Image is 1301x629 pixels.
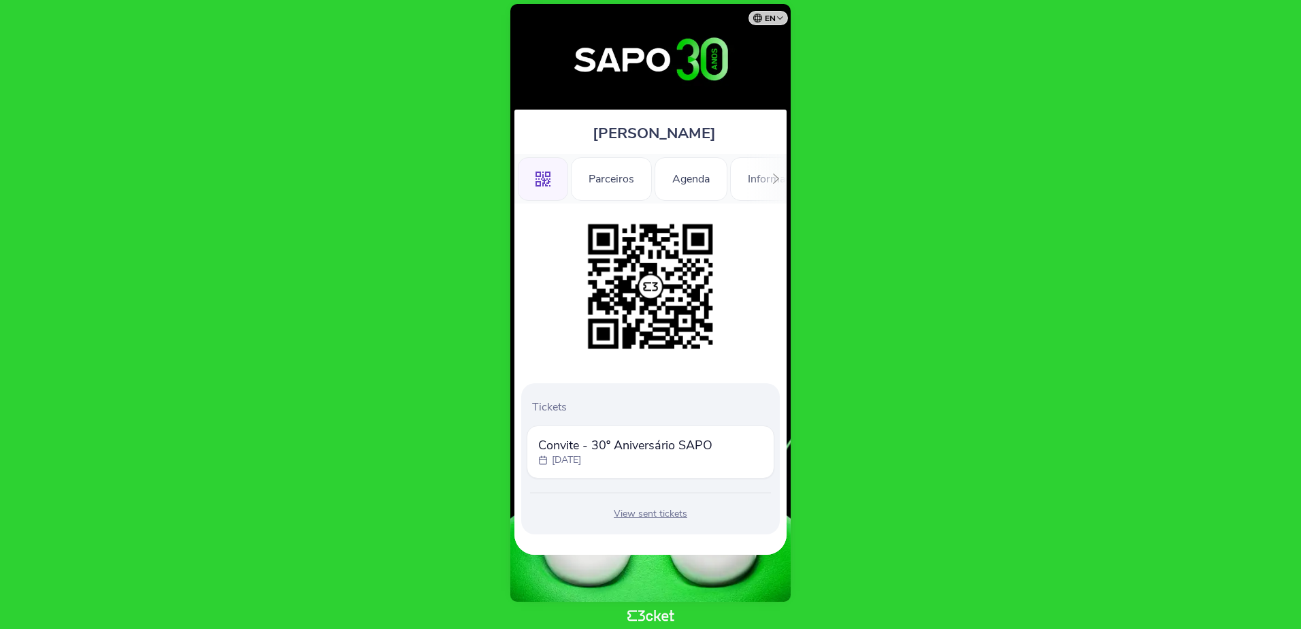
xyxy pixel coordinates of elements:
[527,507,774,521] div: View sent tickets
[730,157,879,201] div: Informações Adicionais
[730,170,879,185] a: Informações Adicionais
[655,170,727,185] a: Agenda
[581,217,720,356] img: 4745d8a218334d7fb80dc3ea4a2c30a6.png
[523,18,778,103] img: 30º Aniversário SAPO
[655,157,727,201] div: Agenda
[532,400,774,415] p: Tickets
[571,170,652,185] a: Parceiros
[571,157,652,201] div: Parceiros
[552,453,581,467] p: [DATE]
[538,437,712,453] span: Convite - 30º Aniversário SAPO
[593,123,716,144] span: [PERSON_NAME]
